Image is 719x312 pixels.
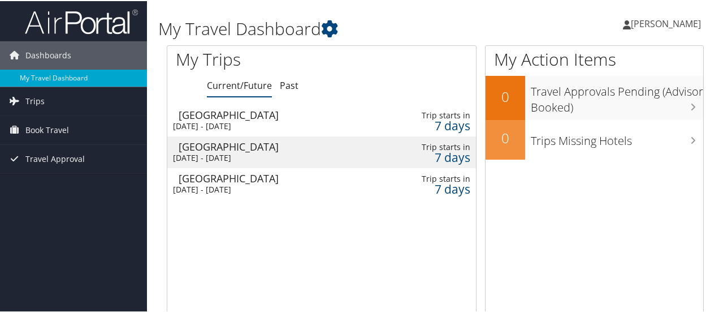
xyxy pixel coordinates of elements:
h1: My Trips [176,46,339,70]
span: Trips [25,86,45,114]
div: [GEOGRAPHIC_DATA] [179,172,369,182]
h3: Trips Missing Hotels [531,126,703,148]
div: [DATE] - [DATE] [173,120,363,130]
div: 7 days [404,119,470,130]
h1: My Travel Dashboard [158,16,527,40]
div: [DATE] - [DATE] [173,183,363,194]
span: [PERSON_NAME] [631,16,701,29]
div: Trip starts in [404,109,470,119]
h2: 0 [486,86,525,105]
span: Travel Approval [25,144,85,172]
div: Trip starts in [404,173,470,183]
a: 0Travel Approvals Pending (Advisor Booked) [486,75,703,118]
div: [GEOGRAPHIC_DATA] [179,109,369,119]
h1: My Action Items [486,46,703,70]
h3: Travel Approvals Pending (Advisor Booked) [531,77,703,114]
div: [GEOGRAPHIC_DATA] [179,140,369,151]
img: airportal-logo.png [25,7,138,34]
div: Trip starts in [404,141,470,151]
a: [PERSON_NAME] [623,6,712,40]
a: 0Trips Missing Hotels [486,119,703,159]
a: Past [280,78,298,91]
span: Book Travel [25,115,69,143]
h2: 0 [486,127,525,147]
div: 7 days [404,151,470,161]
div: 7 days [404,183,470,193]
a: Current/Future [207,78,272,91]
div: [DATE] - [DATE] [173,152,363,162]
span: Dashboards [25,40,71,69]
